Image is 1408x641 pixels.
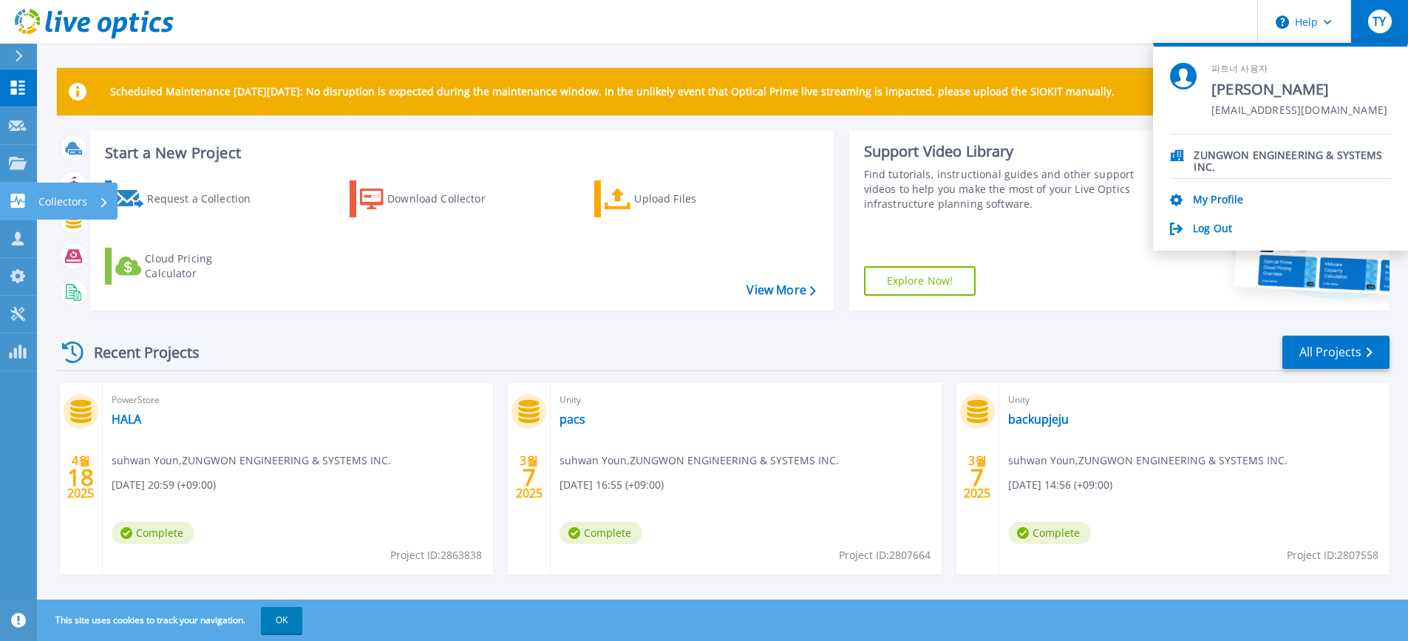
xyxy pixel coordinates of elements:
a: All Projects [1282,336,1390,369]
span: Unity [1008,392,1381,408]
a: Request a Collection [105,180,270,217]
span: This site uses cookies to track your navigation. [41,607,302,634]
span: 18 [67,471,94,484]
span: [DATE] 14:56 (+09:00) [1008,477,1112,493]
div: Upload Files [634,184,752,214]
span: suhwan Youn , ZUNGWON ENGINEERING & SYSTEMS INC. [112,452,391,469]
a: Log Out [1193,223,1232,237]
span: 7 [970,471,984,484]
h3: Start a New Project [105,145,815,161]
span: 7 [523,471,536,484]
div: Support Video Library [864,142,1140,161]
div: 3월 2025 [515,450,543,504]
span: Complete [112,522,194,544]
span: [DATE] 20:59 (+09:00) [112,477,216,493]
span: PowerStore [112,392,484,408]
div: Find tutorials, instructional guides and other support videos to help you make the most of your L... [864,167,1140,211]
span: suhwan Youn , ZUNGWON ENGINEERING & SYSTEMS INC. [1008,452,1288,469]
button: OK [261,607,302,634]
span: TY [1373,16,1386,27]
a: HALA [112,412,141,427]
div: Download Collector [387,184,506,214]
span: suhwan Youn , ZUNGWON ENGINEERING & SYSTEMS INC. [560,452,839,469]
a: Upload Files [594,180,759,217]
a: Explore Now! [864,266,976,296]
a: View More [746,283,815,297]
span: 파트너 사용자 [1211,63,1387,75]
a: My Profile [1193,194,1243,208]
div: 3월 2025 [963,450,991,504]
span: Project ID: 2807664 [839,547,931,563]
p: Scheduled Maintenance [DATE][DATE]: No disruption is expected during the maintenance window. In t... [110,86,1115,98]
span: [DATE] 16:55 (+09:00) [560,477,664,493]
span: [PERSON_NAME] [1211,80,1387,100]
div: 4월 2025 [67,450,95,504]
span: [EMAIL_ADDRESS][DOMAIN_NAME] [1211,104,1387,118]
div: Cloud Pricing Calculator [145,251,263,281]
span: Project ID: 2807558 [1287,547,1378,563]
span: Unity [560,392,932,408]
a: backupjeju [1008,412,1069,427]
div: Recent Projects [57,334,220,370]
a: Download Collector [350,180,514,217]
p: Collectors [38,183,87,221]
p: ZUNGWON ENGINEERING & SYSTEMS INC. [1194,149,1391,163]
a: Cloud Pricing Calculator [105,248,270,285]
span: Complete [1008,522,1091,544]
a: pacs [560,412,585,427]
span: Project ID: 2863838 [390,547,482,563]
span: Complete [560,522,642,544]
div: Request a Collection [147,184,265,214]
